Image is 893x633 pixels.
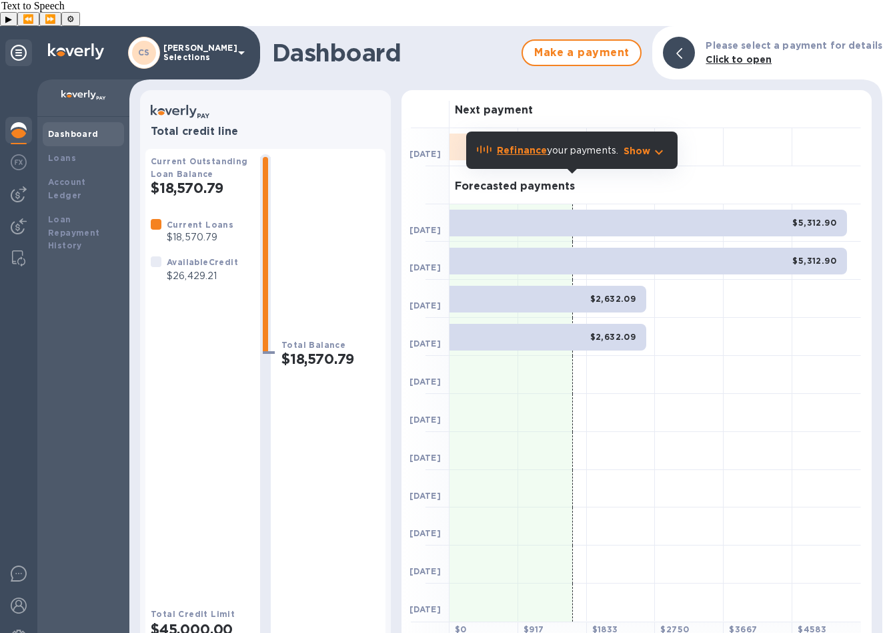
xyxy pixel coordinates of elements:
[151,126,380,138] h3: Total credit line
[48,177,86,200] b: Account Ledger
[151,156,248,179] b: Current Outstanding Loan Balance
[534,45,630,61] span: Make a payment
[409,225,441,235] b: [DATE]
[39,12,61,26] button: Forward
[163,43,230,62] p: [PERSON_NAME] Selections
[48,43,104,59] img: Logo
[48,153,76,163] b: Loans
[272,39,515,67] h1: Dashboard
[409,491,441,501] b: [DATE]
[455,180,575,193] h3: Forecasted payments
[167,220,233,230] b: Current Loans
[409,566,441,576] b: [DATE]
[590,332,636,342] b: $2,632.09
[17,12,39,26] button: Previous
[409,528,441,538] b: [DATE]
[167,230,233,244] p: $18,570.79
[167,269,238,283] p: $26,429.21
[11,154,27,170] img: Foreign exchange
[792,218,836,228] b: $5,312.90
[624,144,667,158] button: Show
[497,144,618,158] p: your payments.
[138,47,150,57] b: CS
[409,604,441,614] b: [DATE]
[281,340,345,350] b: Total Balance
[48,129,99,139] b: Dashboard
[522,39,642,66] button: Make a payment
[590,294,636,304] b: $2,632.09
[409,339,441,349] b: [DATE]
[61,12,80,26] button: Settings
[151,609,235,619] b: Total Credit Limit
[706,40,882,51] b: Please select a payment for details
[409,149,441,159] b: [DATE]
[706,54,772,65] b: Click to open
[624,144,651,158] p: Show
[151,180,249,196] h2: $18,570.79
[409,415,441,425] b: [DATE]
[455,104,533,117] h3: Next payment
[409,453,441,463] b: [DATE]
[48,214,100,251] b: Loan Repayment History
[497,145,547,156] b: Refinance
[792,256,836,266] b: $5,312.90
[409,262,441,272] b: [DATE]
[167,257,238,267] b: Available Credit
[409,300,441,310] b: [DATE]
[409,377,441,387] b: [DATE]
[281,351,380,367] h2: $18,570.79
